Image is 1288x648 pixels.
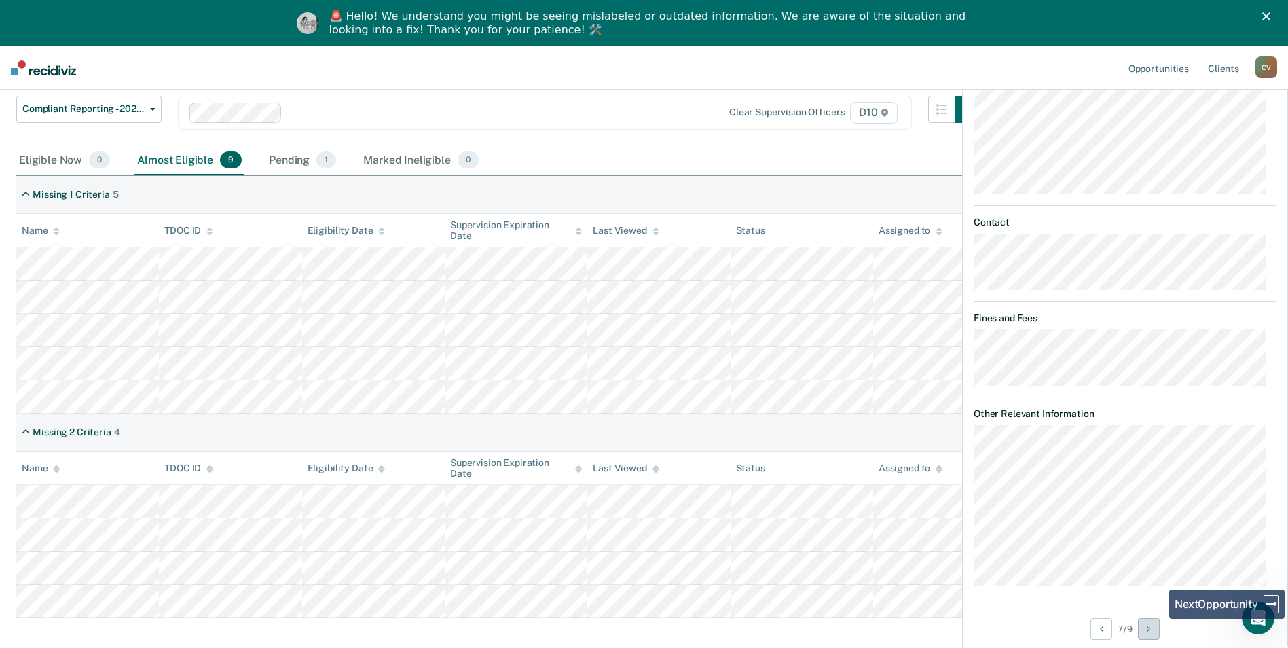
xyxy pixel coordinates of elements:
[1242,602,1274,634] iframe: Intercom live chat
[33,189,109,200] div: Missing 1 Criteria
[736,225,765,236] div: Status
[329,10,970,37] div: 🚨 Hello! We understand you might be seeing mislabeled or outdated information. We are aware of th...
[1255,56,1277,78] div: C V
[316,151,336,169] span: 1
[1138,618,1160,640] button: Next Opportunity
[308,463,386,474] div: Eligibility Date
[22,103,145,115] span: Compliant Reporting - 2025 Policy
[974,217,1276,228] dt: Contact
[308,225,386,236] div: Eligibility Date
[729,107,845,118] div: Clear supervision officers
[297,12,318,34] img: Profile image for Kim
[1205,46,1242,90] a: Clients
[164,463,213,474] div: TDOC ID
[113,189,119,200] div: 5
[164,225,213,236] div: TDOC ID
[593,225,659,236] div: Last Viewed
[974,408,1276,420] dt: Other Relevant Information
[134,146,244,176] div: Almost Eligible
[1262,12,1276,20] div: Close
[1090,618,1112,640] button: Previous Opportunity
[266,146,339,176] div: Pending
[220,151,242,169] span: 9
[1126,46,1192,90] a: Opportunities
[16,146,113,176] div: Eligible Now
[963,611,1287,647] div: 7 / 9
[879,225,942,236] div: Assigned to
[114,427,120,438] div: 4
[22,463,60,474] div: Name
[33,427,111,438] div: Missing 2 Criteria
[22,225,60,236] div: Name
[593,463,659,474] div: Last Viewed
[736,463,765,474] div: Status
[850,102,897,124] span: D10
[450,219,582,242] div: Supervision Expiration Date
[974,312,1276,324] dt: Fines and Fees
[450,457,582,480] div: Supervision Expiration Date
[89,151,110,169] span: 0
[879,463,942,474] div: Assigned to
[361,146,481,176] div: Marked Ineligible
[458,151,479,169] span: 0
[11,60,76,75] img: Recidiviz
